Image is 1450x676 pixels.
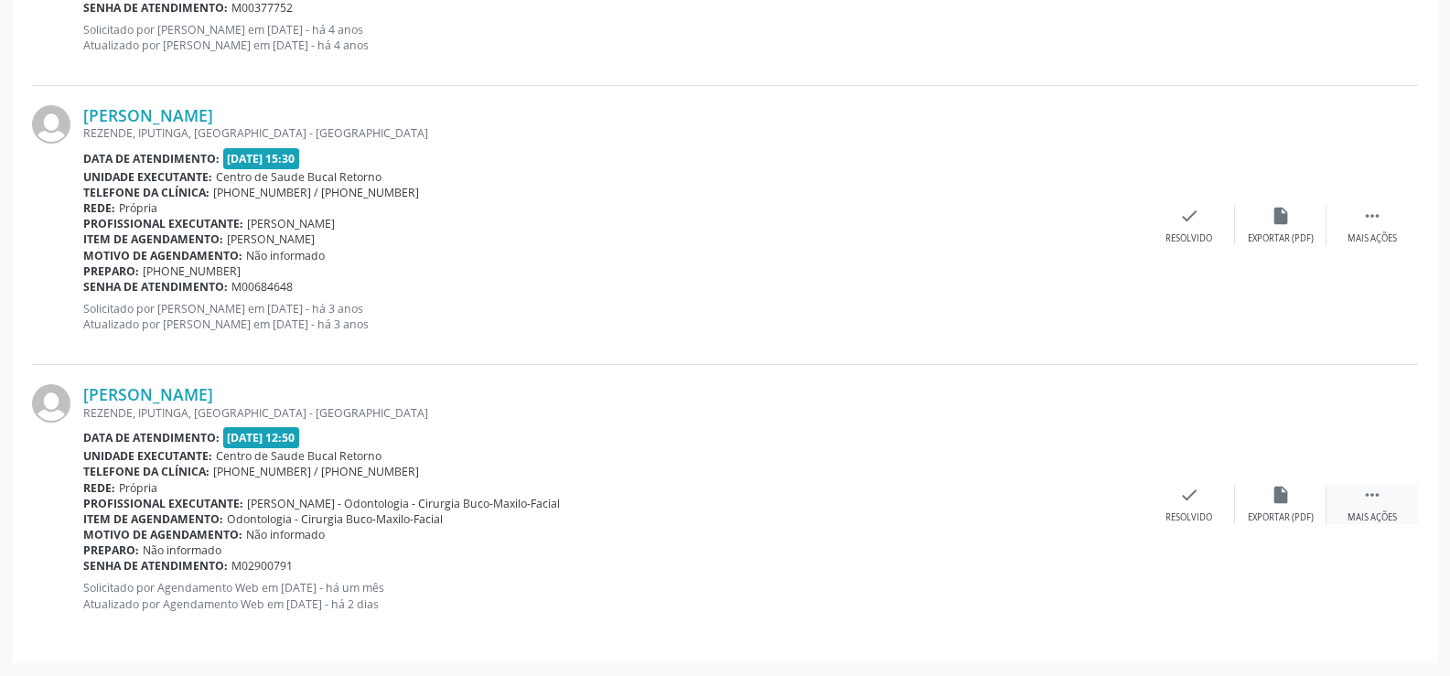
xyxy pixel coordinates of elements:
b: Senha de atendimento: [83,558,228,574]
p: Solicitado por [PERSON_NAME] em [DATE] - há 3 anos Atualizado por [PERSON_NAME] em [DATE] - há 3 ... [83,301,1144,332]
span: Odontologia - Cirurgia Buco-Maxilo-Facial [227,511,443,527]
span: Centro de Saude Bucal Retorno [216,169,381,185]
div: Resolvido [1165,232,1212,245]
span: M00684648 [231,279,293,295]
b: Preparo: [83,542,139,558]
div: Exportar (PDF) [1248,511,1314,524]
b: Telefone da clínica: [83,185,209,200]
span: [PHONE_NUMBER] / [PHONE_NUMBER] [213,464,419,479]
b: Rede: [83,200,115,216]
b: Motivo de agendamento: [83,527,242,542]
b: Profissional executante: [83,216,243,231]
div: Resolvido [1165,511,1212,524]
i:  [1362,206,1382,226]
b: Data de atendimento: [83,151,220,166]
b: Senha de atendimento: [83,279,228,295]
b: Motivo de agendamento: [83,248,242,263]
i:  [1362,485,1382,505]
span: [DATE] 12:50 [223,427,300,448]
span: [PERSON_NAME] - Odontologia - Cirurgia Buco-Maxilo-Facial [247,496,560,511]
span: Não informado [246,527,325,542]
i: insert_drive_file [1271,485,1291,505]
span: [PHONE_NUMBER] [143,263,241,279]
div: REZENDE, IPUTINGA, [GEOGRAPHIC_DATA] - [GEOGRAPHIC_DATA] [83,125,1144,141]
i: check [1179,485,1199,505]
i: insert_drive_file [1271,206,1291,226]
b: Rede: [83,480,115,496]
p: Solicitado por Agendamento Web em [DATE] - há um mês Atualizado por Agendamento Web em [DATE] - h... [83,580,1144,611]
a: [PERSON_NAME] [83,105,213,125]
div: Exportar (PDF) [1248,232,1314,245]
img: img [32,384,70,423]
span: [PHONE_NUMBER] / [PHONE_NUMBER] [213,185,419,200]
a: [PERSON_NAME] [83,384,213,404]
b: Data de atendimento: [83,430,220,445]
div: REZENDE, IPUTINGA, [GEOGRAPHIC_DATA] - [GEOGRAPHIC_DATA] [83,405,1144,421]
i: check [1179,206,1199,226]
div: Mais ações [1348,511,1397,524]
b: Profissional executante: [83,496,243,511]
b: Preparo: [83,263,139,279]
img: img [32,105,70,144]
span: M02900791 [231,558,293,574]
span: [PERSON_NAME] [227,231,315,247]
span: Centro de Saude Bucal Retorno [216,448,381,464]
span: [DATE] 15:30 [223,148,300,169]
p: Solicitado por [PERSON_NAME] em [DATE] - há 4 anos Atualizado por [PERSON_NAME] em [DATE] - há 4 ... [83,22,1144,53]
span: Não informado [246,248,325,263]
span: Não informado [143,542,221,558]
b: Unidade executante: [83,448,212,464]
div: Mais ações [1348,232,1397,245]
span: [PERSON_NAME] [247,216,335,231]
span: Própria [119,480,157,496]
b: Unidade executante: [83,169,212,185]
b: Telefone da clínica: [83,464,209,479]
b: Item de agendamento: [83,231,223,247]
span: Própria [119,200,157,216]
b: Item de agendamento: [83,511,223,527]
